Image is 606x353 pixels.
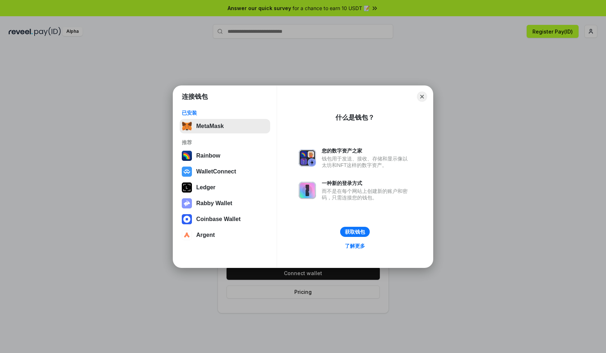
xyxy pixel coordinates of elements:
[196,123,224,129] div: MetaMask
[182,214,192,224] img: svg+xml,%3Csvg%20width%3D%2228%22%20height%3D%2228%22%20viewBox%3D%220%200%2028%2028%22%20fill%3D...
[299,149,316,167] img: svg+xml,%3Csvg%20xmlns%3D%22http%3A%2F%2Fwww.w3.org%2F2000%2Fsvg%22%20fill%3D%22none%22%20viewBox...
[182,110,268,116] div: 已安装
[340,227,370,237] button: 获取钱包
[299,182,316,199] img: svg+xml,%3Csvg%20xmlns%3D%22http%3A%2F%2Fwww.w3.org%2F2000%2Fsvg%22%20fill%3D%22none%22%20viewBox...
[322,147,411,154] div: 您的数字资产之家
[322,188,411,201] div: 而不是在每个网站上创建新的账户和密码，只需连接您的钱包。
[182,92,208,101] h1: 连接钱包
[341,241,369,251] a: 了解更多
[345,243,365,249] div: 了解更多
[196,216,241,222] div: Coinbase Wallet
[196,184,215,191] div: Ledger
[180,119,270,133] button: MetaMask
[345,229,365,235] div: 获取钱包
[180,196,270,211] button: Rabby Wallet
[196,200,232,207] div: Rabby Wallet
[335,113,374,122] div: 什么是钱包？
[182,230,192,240] img: svg+xml,%3Csvg%20width%3D%2228%22%20height%3D%2228%22%20viewBox%3D%220%200%2028%2028%22%20fill%3D...
[180,180,270,195] button: Ledger
[182,198,192,208] img: svg+xml,%3Csvg%20xmlns%3D%22http%3A%2F%2Fwww.w3.org%2F2000%2Fsvg%22%20fill%3D%22none%22%20viewBox...
[196,232,215,238] div: Argent
[182,139,268,146] div: 推荐
[180,212,270,226] button: Coinbase Wallet
[182,167,192,177] img: svg+xml,%3Csvg%20width%3D%2228%22%20height%3D%2228%22%20viewBox%3D%220%200%2028%2028%22%20fill%3D...
[180,164,270,179] button: WalletConnect
[182,151,192,161] img: svg+xml,%3Csvg%20width%3D%22120%22%20height%3D%22120%22%20viewBox%3D%220%200%20120%20120%22%20fil...
[417,92,427,102] button: Close
[182,182,192,193] img: svg+xml,%3Csvg%20xmlns%3D%22http%3A%2F%2Fwww.w3.org%2F2000%2Fsvg%22%20width%3D%2228%22%20height%3...
[322,180,411,186] div: 一种新的登录方式
[180,228,270,242] button: Argent
[322,155,411,168] div: 钱包用于发送、接收、存储和显示像以太坊和NFT这样的数字资产。
[196,153,220,159] div: Rainbow
[180,149,270,163] button: Rainbow
[196,168,236,175] div: WalletConnect
[182,121,192,131] img: svg+xml,%3Csvg%20fill%3D%22none%22%20height%3D%2233%22%20viewBox%3D%220%200%2035%2033%22%20width%...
